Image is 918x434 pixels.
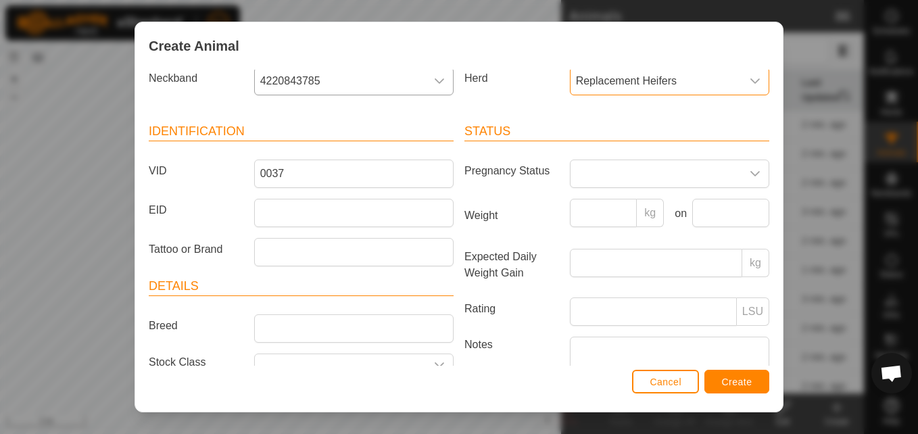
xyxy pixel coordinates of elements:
header: Identification [149,122,454,141]
div: dropdown trigger [426,68,453,95]
div: Open chat [871,353,912,393]
header: Status [464,122,769,141]
label: Notes [459,337,564,413]
label: Weight [459,199,564,233]
span: Create [722,377,752,387]
div: dropdown trigger [742,68,769,95]
p-inputgroup-addon: LSU [737,297,769,326]
span: 4220843785 [255,68,426,95]
div: dropdown trigger [426,354,453,375]
button: Cancel [632,370,699,393]
label: Herd [459,67,564,90]
span: Cancel [650,377,681,387]
label: EID [143,199,249,222]
label: VID [143,160,249,183]
button: Create [704,370,769,393]
label: Stock Class [143,354,249,370]
label: Pregnancy Status [459,160,564,183]
span: Replacement Heifers [571,68,742,95]
span: Create Animal [149,36,239,56]
p-inputgroup-addon: kg [637,199,664,227]
p-inputgroup-addon: kg [742,249,769,277]
label: Expected Daily Weight Gain [459,249,564,281]
label: on [669,206,687,222]
label: Tattoo or Brand [143,238,249,261]
label: Rating [459,297,564,320]
label: Breed [143,314,249,337]
div: dropdown trigger [742,160,769,187]
label: Neckband [143,67,249,90]
header: Details [149,277,454,296]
